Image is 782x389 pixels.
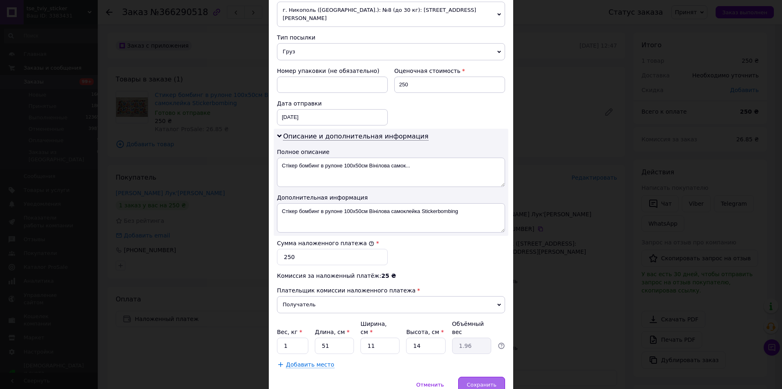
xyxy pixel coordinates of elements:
span: Сохранить [467,382,496,388]
div: Дополнительная информация [277,193,505,202]
textarea: Стікер бомбинг в рулоне 100х50см Вінілова самок... [277,158,505,187]
label: Ширина, см [360,321,387,335]
div: Дата отправки [277,99,388,108]
div: Комиссия за наложенный платёж: [277,272,505,280]
div: Полное описание [277,148,505,156]
span: Добавить место [286,361,334,368]
span: Тип посылки [277,34,315,41]
label: Высота, см [406,329,444,335]
span: 25 ₴ [381,273,396,279]
span: г. Никополь ([GEOGRAPHIC_DATA].): №8 (до 30 кг): [STREET_ADDRESS][PERSON_NAME] [277,2,505,27]
label: Сумма наложенного платежа [277,240,374,246]
span: Отменить [416,382,444,388]
div: Номер упаковки (не обязательно) [277,67,388,75]
span: Плательщик комиссии наложенного платежа [277,287,415,294]
textarea: Стікер бомбинг в рулоне 100х50см Вінілова самоклейка Stickerbombing [277,203,505,233]
span: Описание и дополнительная информация [283,132,428,141]
span: Груз [277,43,505,60]
label: Длина, см [315,329,349,335]
label: Вес, кг [277,329,302,335]
span: Получатель [277,296,505,313]
div: Объёмный вес [452,320,491,336]
div: Оценочная стоимость [394,67,505,75]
